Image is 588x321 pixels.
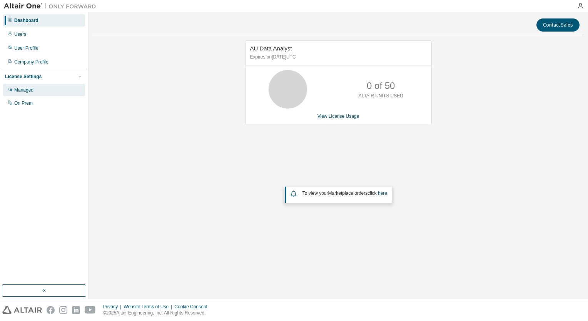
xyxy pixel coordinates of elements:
[4,2,100,10] img: Altair One
[536,18,580,32] button: Contact Sales
[103,310,212,316] p: © 2025 Altair Engineering, Inc. All Rights Reserved.
[14,100,33,106] div: On Prem
[72,306,80,314] img: linkedin.svg
[14,17,38,23] div: Dashboard
[250,45,292,52] span: AU Data Analyst
[14,59,48,65] div: Company Profile
[250,54,425,60] p: Expires on [DATE] UTC
[359,93,403,99] p: ALTAIR UNITS USED
[317,114,359,119] a: View License Usage
[59,306,67,314] img: instagram.svg
[174,304,212,310] div: Cookie Consent
[124,304,174,310] div: Website Terms of Use
[302,191,387,196] span: To view your click
[367,79,395,92] p: 0 of 50
[14,45,38,51] div: User Profile
[103,304,124,310] div: Privacy
[47,306,55,314] img: facebook.svg
[378,191,387,196] a: here
[5,74,42,80] div: License Settings
[2,306,42,314] img: altair_logo.svg
[85,306,96,314] img: youtube.svg
[328,191,368,196] em: Marketplace orders
[14,87,33,93] div: Managed
[14,31,26,37] div: Users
